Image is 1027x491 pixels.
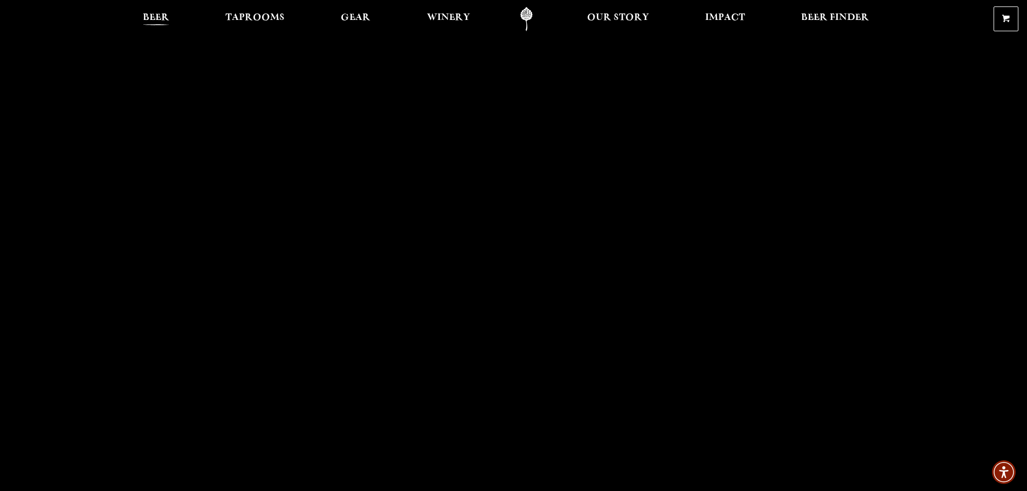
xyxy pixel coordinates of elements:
span: Taprooms [225,13,285,22]
a: Beer Finder [794,7,876,31]
a: Gear [334,7,377,31]
span: Impact [705,13,745,22]
a: Taprooms [218,7,292,31]
a: Beer [136,7,176,31]
span: Our Story [587,13,649,22]
span: Beer Finder [801,13,869,22]
a: Impact [698,7,752,31]
a: Winery [420,7,477,31]
span: Winery [427,13,470,22]
span: Beer [143,13,169,22]
a: Our Story [580,7,656,31]
span: Gear [341,13,370,22]
div: Accessibility Menu [992,460,1016,484]
a: Odell Home [506,7,547,31]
